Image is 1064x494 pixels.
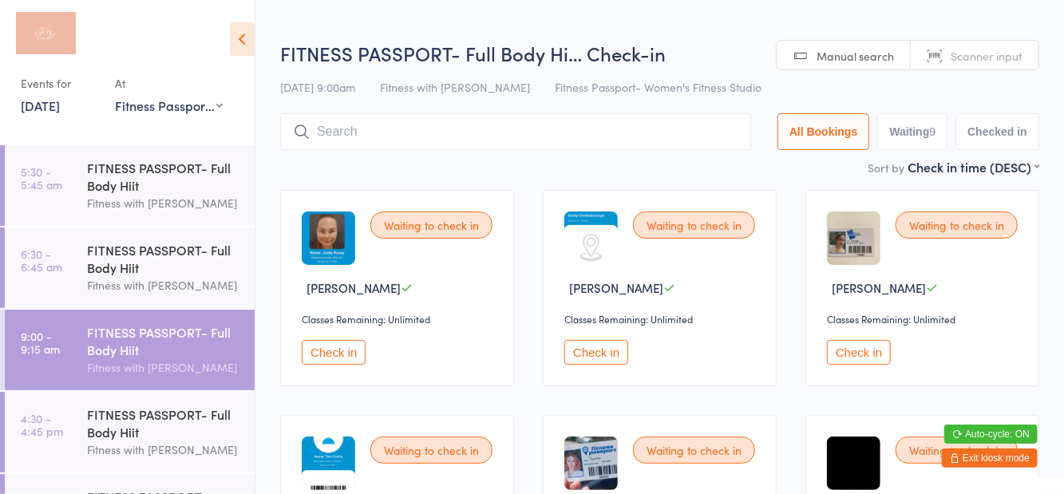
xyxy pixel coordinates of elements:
[5,392,255,472] a: 4:30 -4:45 pmFITNESS PASSPORT- Full Body HiitFitness with [PERSON_NAME]
[896,211,1018,239] div: Waiting to check in
[817,48,894,64] span: Manual search
[115,97,223,114] div: Fitness Passport- Women's Fitness Studio
[21,165,62,191] time: 5:30 - 5:45 am
[21,97,60,114] a: [DATE]
[115,70,223,97] div: At
[827,340,891,365] button: Check in
[896,437,1018,464] div: Waiting to check in
[951,48,1022,64] span: Scanner input
[16,12,76,54] img: Fitness with Zoe
[777,113,870,150] button: All Bookings
[87,441,241,459] div: Fitness with [PERSON_NAME]
[564,312,760,326] div: Classes Remaining: Unlimited
[827,437,880,490] img: image1747262956.png
[87,405,241,441] div: FITNESS PASSPORT- Full Body Hiit
[555,79,761,95] span: Fitness Passport- Women's Fitness Studio
[633,211,755,239] div: Waiting to check in
[827,211,880,265] img: image1683536039.png
[832,279,926,296] span: [PERSON_NAME]
[21,330,60,355] time: 9:00 - 9:15 am
[380,79,530,95] span: Fitness with [PERSON_NAME]
[877,113,947,150] button: Waiting9
[307,279,401,296] span: [PERSON_NAME]
[868,160,904,176] label: Sort by
[87,358,241,377] div: Fitness with [PERSON_NAME]
[942,449,1038,468] button: Exit kiosk mode
[87,323,241,358] div: FITNESS PASSPORT- Full Body Hiit
[302,340,366,365] button: Check in
[302,211,355,265] img: image1704677227.png
[370,211,492,239] div: Waiting to check in
[21,70,99,97] div: Events for
[5,145,255,226] a: 5:30 -5:45 amFITNESS PASSPORT- Full Body HiitFitness with [PERSON_NAME]
[5,310,255,390] a: 9:00 -9:15 amFITNESS PASSPORT- Full Body HiitFitness with [PERSON_NAME]
[564,211,618,265] img: image1740521983.png
[564,340,628,365] button: Check in
[280,79,355,95] span: [DATE] 9:00am
[87,194,241,212] div: Fitness with [PERSON_NAME]
[633,437,755,464] div: Waiting to check in
[944,425,1038,444] button: Auto-cycle: ON
[302,312,497,326] div: Classes Remaining: Unlimited
[280,40,1039,66] h2: FITNESS PASSPORT- Full Body Hi… Check-in
[280,113,751,150] input: Search
[302,437,355,490] img: image1747278123.png
[21,412,63,437] time: 4:30 - 4:45 pm
[955,113,1039,150] button: Checked in
[87,241,241,276] div: FITNESS PASSPORT- Full Body Hiit
[21,247,62,273] time: 6:30 - 6:45 am
[930,125,936,138] div: 9
[564,437,618,490] img: image1646182790.png
[87,276,241,294] div: Fitness with [PERSON_NAME]
[827,312,1022,326] div: Classes Remaining: Unlimited
[370,437,492,464] div: Waiting to check in
[569,279,663,296] span: [PERSON_NAME]
[87,159,241,194] div: FITNESS PASSPORT- Full Body Hiit
[908,158,1039,176] div: Check in time (DESC)
[5,227,255,308] a: 6:30 -6:45 amFITNESS PASSPORT- Full Body HiitFitness with [PERSON_NAME]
